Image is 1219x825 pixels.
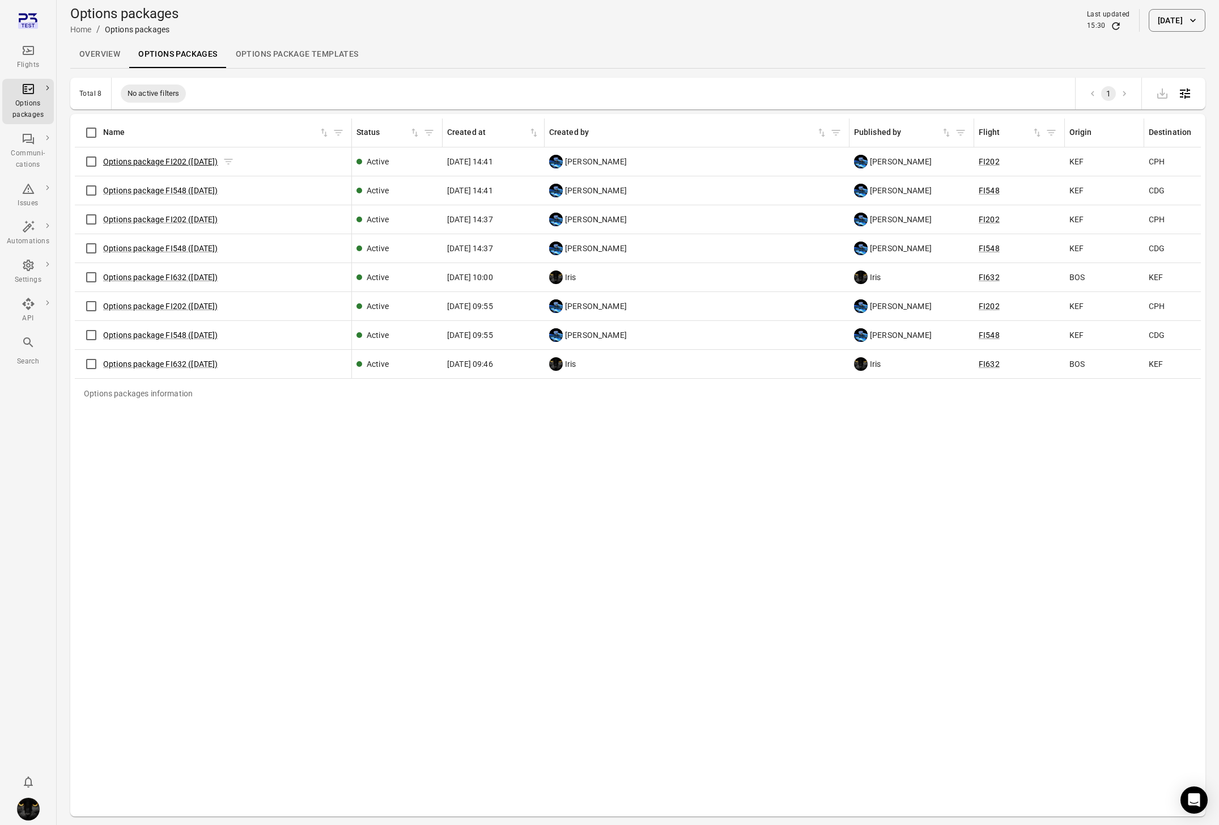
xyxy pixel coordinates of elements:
div: Search [7,356,49,367]
button: Search [2,332,54,370]
span: CPH [1149,214,1165,225]
button: Open table configuration [1174,82,1196,105]
nav: pagination navigation [1085,86,1132,101]
div: Active [367,301,389,312]
span: [DATE] 09:55 [447,329,493,341]
a: Options package FI632 ([DATE]) [103,359,218,369]
a: Options package FI202 ([DATE]) [103,157,218,166]
span: [DATE] 10:00 [447,272,493,283]
a: Options package FI548 ([DATE]) [103,244,218,253]
span: Iris [565,272,576,283]
div: Options packages [7,98,49,121]
span: [PERSON_NAME] [565,329,627,341]
div: Active [367,358,389,370]
div: Active [367,214,389,225]
span: [DATE] 14:37 [447,214,493,225]
div: Active [367,329,389,341]
img: shutterstock-1708408498.jpg [549,242,563,255]
span: [DATE] 14:41 [447,185,493,196]
div: Destination [1149,126,1218,139]
img: shutterstock-1708408498.jpg [854,184,868,197]
a: FI548 [979,186,1000,195]
div: Communi-cations [7,148,49,171]
img: shutterstock-1708408498.jpg [549,155,563,168]
div: Flight [979,126,1031,139]
button: Filter by flight [1043,124,1060,141]
div: Sort by published by in ascending order [854,126,952,139]
span: [PERSON_NAME] [870,329,932,341]
button: Refresh data [1110,20,1122,32]
img: shutterstock-1708408498.jpg [854,328,868,342]
span: Published by [854,126,952,139]
div: Active [367,185,389,196]
span: [PERSON_NAME] [565,185,627,196]
span: Iris [870,358,881,370]
nav: Breadcrumbs [70,23,179,36]
div: 15:30 [1087,20,1106,32]
span: Created by [549,126,827,139]
div: Sort by status in ascending order [356,126,421,139]
div: Flights [7,60,49,71]
img: shutterstock-1708408498.jpg [854,242,868,255]
span: CDG [1149,329,1165,341]
span: Iris [870,272,881,283]
span: [PERSON_NAME] [565,243,627,254]
a: Settings [2,255,54,289]
span: [PERSON_NAME] [870,301,932,312]
img: shutterstock-1708408498.jpg [549,328,563,342]
a: FI202 [979,302,1000,311]
div: Sort by created at in ascending order [447,126,540,139]
span: KEF [1069,301,1084,312]
div: Sort by created by in ascending order [549,126,827,139]
span: Status [356,126,421,139]
div: Local navigation [70,41,1205,68]
div: Status [356,126,409,139]
div: Automations [7,236,49,247]
div: Issues [7,198,49,209]
div: Active [367,156,389,167]
a: Communi-cations [2,129,54,174]
a: Options package FI202 ([DATE]) [103,215,218,224]
div: Created by [549,126,816,139]
li: / [96,23,100,36]
a: Options package FI548 ([DATE]) [103,186,218,195]
div: Sort by flight date (STD) in ascending order [979,126,1043,139]
a: Issues [2,179,54,213]
img: images [854,270,868,284]
span: KEF [1069,243,1084,254]
button: Filter by status [421,124,438,141]
a: FI548 [979,244,1000,253]
a: FI632 [979,359,1000,369]
div: Options packages information [75,379,202,408]
a: API [2,294,54,328]
span: BOS [1069,358,1085,370]
img: shutterstock-1708408498.jpg [854,213,868,226]
a: Home [70,25,92,34]
span: Iris [565,358,576,370]
img: images [549,357,563,371]
div: Settings [7,274,49,286]
a: Options package FI548 ([DATE]) [103,331,218,340]
a: FI202 [979,157,1000,166]
a: Options packages [2,79,54,124]
img: shutterstock-1708408498.jpg [549,184,563,197]
a: Options package FI202 ([DATE]) [103,302,218,311]
span: CPH [1149,156,1165,167]
span: No active filters [121,88,186,99]
span: Name [103,126,330,139]
span: [PERSON_NAME] [870,156,932,167]
button: Filter by name [330,124,347,141]
span: KEF [1069,185,1084,196]
img: shutterstock-1708408498.jpg [854,155,868,168]
span: CPH [1149,301,1165,312]
button: Iris [12,793,44,825]
img: images [854,357,868,371]
span: [PERSON_NAME] [565,214,627,225]
div: Active [367,243,389,254]
img: images [17,798,40,820]
span: [PERSON_NAME] [870,185,932,196]
span: Created at [447,126,540,139]
img: shutterstock-1708408498.jpg [549,299,563,313]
